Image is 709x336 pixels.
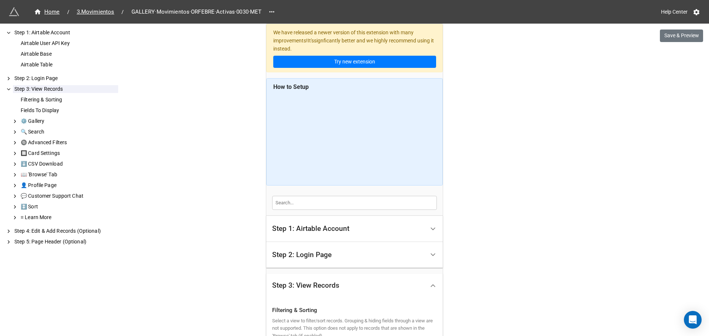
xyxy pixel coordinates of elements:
div: Step 2: Login Page [272,251,332,259]
div: 🔍 Search [19,128,118,136]
div: Airtable User API Key [19,39,118,47]
nav: breadcrumb [30,7,266,16]
div: Home [34,8,60,16]
div: Step 2: Login Page [266,242,443,268]
div: Airtable Base [19,50,118,58]
div: ↕️ Sort [19,203,118,211]
div: 👤 Profile Page [19,181,118,189]
div: Step 1: Airtable Account [13,29,118,37]
div: Fields To Display [19,107,118,114]
div: ⌗ Learn More [19,214,118,221]
div: Filtering & Sorting [272,306,437,315]
div: 📖 'Browse' Tab [19,171,118,179]
div: Step 4: Edit & Add Records (Optional) [13,227,118,235]
iframe: Client Portal for Airtable by miniExtensions (2020 version) [273,94,436,179]
div: 💬 Customer Support Chat [19,192,118,200]
div: Open Intercom Messenger [684,311,702,329]
li: / [67,8,69,16]
button: Save & Preview [660,30,703,42]
div: Step 3: View Records [13,85,118,93]
div: We have released a newer version of this extension with many improvements! It's signficantly bett... [266,24,443,72]
div: Filtering & Sorting [19,96,118,104]
span: 3.Movimientos [72,8,119,16]
div: Step 3: View Records [272,282,339,289]
input: Search... [272,196,437,210]
div: Step 1: Airtable Account [266,216,443,242]
a: Try new extension [273,56,436,68]
span: GALLERY·Movimientos·ORFEBRE·Activas·0030·MET [127,8,266,16]
div: Step 5: Page Header (Optional) [13,238,118,246]
li: / [121,8,124,16]
a: Help Center [656,5,693,18]
b: How to Setup [273,83,309,90]
div: ⬇️ CSV Download [19,160,118,168]
a: 3.Movimientos [72,7,119,16]
div: ⚙️ Gallery [19,117,118,125]
div: Airtable Table [19,61,118,69]
a: Home [30,7,64,16]
img: miniextensions-icon.73ae0678.png [9,7,19,17]
div: 🔘 Advanced Filters [19,139,118,146]
div: Step 2: Login Page [13,75,118,82]
div: 🔲 Card Settings [19,149,118,157]
div: Step 3: View Records [266,274,443,297]
div: Step 1: Airtable Account [272,225,349,232]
